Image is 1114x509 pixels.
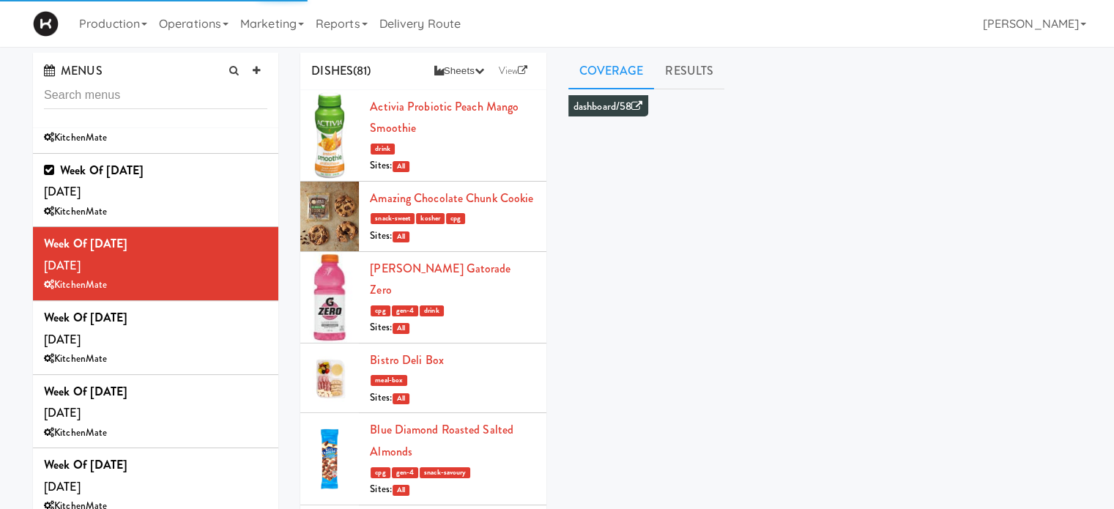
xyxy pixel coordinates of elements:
div: Sites: [370,319,535,337]
div: KitchenMate [44,350,267,368]
li: Week of [DATE][DATE]KitchenMate [33,154,278,228]
div: Sites: [370,227,535,245]
span: [DATE] [44,456,127,495]
span: [DATE] [44,162,144,201]
a: Blue Diamond Roasted Salted Almonds [370,421,513,460]
span: [DATE] [44,383,127,422]
span: DISHES [311,62,353,79]
span: cpg [371,305,390,316]
a: View [491,60,535,82]
b: Week of [DATE] [60,162,144,179]
a: dashboard/58 [573,99,642,114]
span: gen-4 [392,305,419,316]
button: Sheets [427,60,491,82]
span: kosher [416,213,445,224]
a: Amazing Chocolate Chunk Cookie [370,190,533,207]
span: All [393,231,409,242]
li: Week of [DATE][DATE]KitchenMate [33,227,278,301]
a: Coverage [568,53,655,89]
div: KitchenMate [44,203,267,221]
span: All [393,323,409,334]
b: Week of [DATE] [44,383,127,400]
a: Bistro Deli Box [370,352,444,368]
span: [DATE] [44,235,127,274]
span: MENUS [44,62,103,79]
span: cpg [446,213,465,224]
span: [DATE] [44,309,127,348]
b: Week of [DATE] [44,309,127,326]
input: Search menus [44,82,267,109]
span: (81) [353,62,371,79]
span: snack-sweet [371,213,415,224]
span: All [393,161,409,172]
a: Results [654,53,724,89]
span: cpg [371,467,390,478]
div: Sites: [370,480,535,499]
div: KitchenMate [44,424,267,442]
span: drink [420,305,444,316]
li: Week of [DATE][DATE]KitchenMate [33,301,278,375]
li: Week of [DATE][DATE]KitchenMate [33,375,278,449]
span: All [393,393,409,404]
img: Micromart [33,11,59,37]
div: Sites: [370,157,535,175]
div: Sites: [370,389,535,407]
span: drink [371,144,395,155]
a: Activia Probiotic Peach Mango Smoothie [370,98,519,137]
span: gen-4 [392,467,419,478]
div: KitchenMate [44,276,267,294]
b: Week of [DATE] [44,235,127,252]
a: [PERSON_NAME] Gatorade Zero [370,260,510,299]
span: meal-box [371,375,407,386]
b: Week of [DATE] [44,456,127,473]
div: KitchenMate [44,129,267,147]
span: All [393,485,409,496]
span: snack-savoury [420,467,470,478]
